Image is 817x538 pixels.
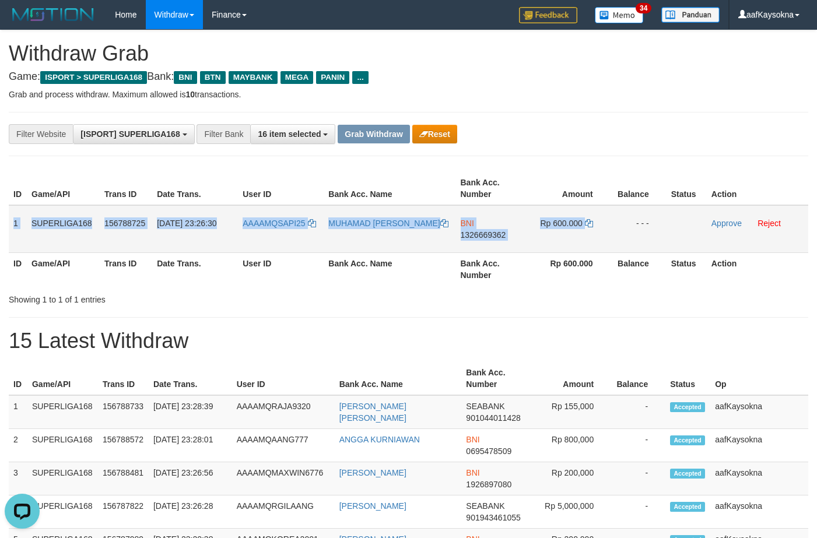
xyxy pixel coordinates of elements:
[9,362,27,395] th: ID
[456,252,527,286] th: Bank Acc. Number
[27,172,100,205] th: Game/API
[339,468,406,477] a: [PERSON_NAME]
[328,219,448,228] a: MUHAMAD [PERSON_NAME]
[27,395,98,429] td: SUPERLIGA168
[519,7,577,23] img: Feedback.jpg
[670,402,705,412] span: Accepted
[100,172,152,205] th: Trans ID
[461,362,530,395] th: Bank Acc. Number
[152,252,238,286] th: Date Trans.
[232,495,335,529] td: AAAAMQRGILAANG
[98,495,149,529] td: 156787822
[595,7,644,23] img: Button%20Memo.svg
[466,468,479,477] span: BNI
[185,90,195,99] strong: 10
[27,429,98,462] td: SUPERLIGA168
[9,172,27,205] th: ID
[9,252,27,286] th: ID
[611,172,667,205] th: Balance
[611,362,665,395] th: Balance
[232,395,335,429] td: AAAAMQRAJA9320
[636,3,651,13] span: 34
[670,469,705,479] span: Accepted
[707,252,808,286] th: Action
[250,124,335,144] button: 16 item selected
[9,205,27,253] td: 1
[466,446,511,456] span: Copy 0695478509 to clipboard
[339,402,406,423] a: [PERSON_NAME] [PERSON_NAME]
[338,125,409,143] button: Grab Withdraw
[670,502,705,512] span: Accepted
[98,395,149,429] td: 156788733
[412,125,457,143] button: Reset
[174,71,197,84] span: BNI
[466,435,479,444] span: BNI
[149,429,232,462] td: [DATE] 23:28:01
[670,435,705,445] span: Accepted
[611,429,665,462] td: -
[9,89,808,100] p: Grab and process withdraw. Maximum allowed is transactions.
[98,462,149,495] td: 156788481
[530,395,611,429] td: Rp 155,000
[530,462,611,495] td: Rp 200,000
[710,495,808,529] td: aafKaysokna
[232,429,335,462] td: AAAAMQAANG777
[316,71,349,84] span: PANIN
[530,362,611,395] th: Amount
[9,462,27,495] td: 3
[243,219,305,228] span: AAAAMQSAPI25
[80,129,180,139] span: [ISPORT] SUPERLIGA168
[9,42,808,65] h1: Withdraw Grab
[540,219,582,228] span: Rp 600.000
[667,172,707,205] th: Status
[149,495,232,529] td: [DATE] 23:26:28
[9,289,332,305] div: Showing 1 to 1 of 1 entries
[149,462,232,495] td: [DATE] 23:26:56
[258,129,321,139] span: 16 item selected
[527,252,611,286] th: Rp 600.000
[466,501,504,511] span: SEABANK
[232,462,335,495] td: AAAAMQMAXWIN6776
[27,362,98,395] th: Game/API
[73,124,194,144] button: [ISPORT] SUPERLIGA168
[611,462,665,495] td: -
[667,252,707,286] th: Status
[466,402,504,411] span: SEABANK
[710,395,808,429] td: aafKaysokna
[238,252,324,286] th: User ID
[40,71,147,84] span: ISPORT > SUPERLIGA168
[335,362,462,395] th: Bank Acc. Name
[197,124,250,144] div: Filter Bank
[5,5,40,40] button: Open LiveChat chat widget
[339,501,406,511] a: [PERSON_NAME]
[9,124,73,144] div: Filter Website
[200,71,226,84] span: BTN
[232,362,335,395] th: User ID
[27,205,100,253] td: SUPERLIGA168
[9,71,808,83] h4: Game: Bank:
[707,172,808,205] th: Action
[466,413,520,423] span: Copy 901044011428 to clipboard
[9,329,808,353] h1: 15 Latest Withdraw
[711,219,742,228] a: Approve
[661,7,720,23] img: panduan.png
[9,429,27,462] td: 2
[527,172,611,205] th: Amount
[710,429,808,462] td: aafKaysokna
[466,480,511,489] span: Copy 1926897080 to clipboard
[27,252,100,286] th: Game/API
[149,395,232,429] td: [DATE] 23:28:39
[238,172,324,205] th: User ID
[530,495,611,529] td: Rp 5,000,000
[665,362,710,395] th: Status
[104,219,145,228] span: 156788725
[243,219,315,228] a: AAAAMQSAPI25
[758,219,781,228] a: Reject
[280,71,314,84] span: MEGA
[611,252,667,286] th: Balance
[9,6,97,23] img: MOTION_logo.png
[324,252,455,286] th: Bank Acc. Name
[339,435,420,444] a: ANGGA KURNIAWAN
[27,495,98,529] td: SUPERLIGA168
[461,219,474,228] span: BNI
